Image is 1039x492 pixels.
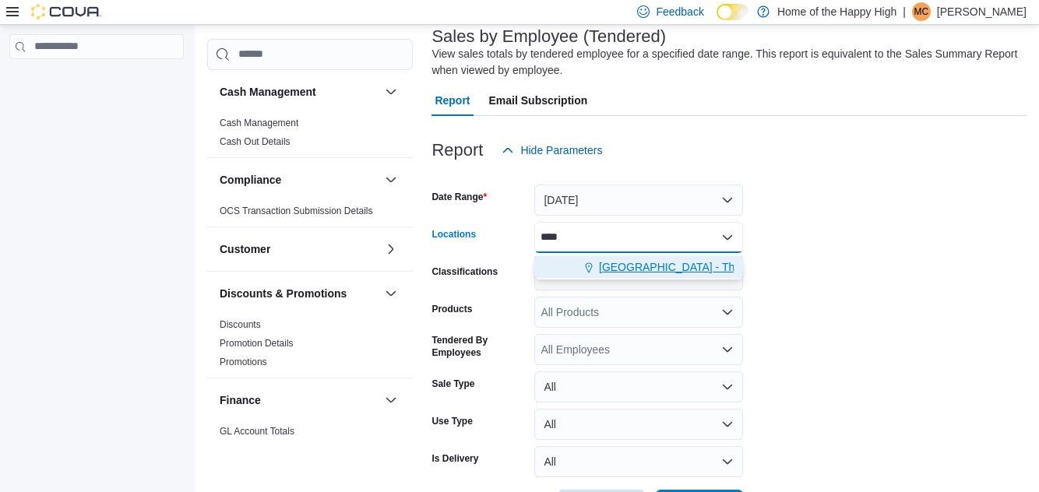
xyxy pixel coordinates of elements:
h3: Compliance [220,172,281,188]
label: Products [431,303,472,315]
label: Is Delivery [431,452,478,465]
label: Locations [431,228,476,241]
button: [GEOGRAPHIC_DATA] - The Shed District - Fire & Flower [534,256,743,279]
h3: Cash Management [220,84,316,100]
a: Cash Out Details [220,136,291,147]
button: Customer [220,241,379,257]
label: Tendered By Employees [431,334,528,359]
span: Promotion Details [220,337,294,350]
span: Cash Management [220,117,298,129]
button: Hide Parameters [495,135,608,166]
span: Dark Mode [717,20,717,21]
a: OCS Transaction Submission Details [220,206,373,216]
button: Compliance [382,170,400,189]
nav: Complex example [9,62,184,100]
button: All [534,371,743,402]
div: Choose from the following options [534,256,743,279]
label: Sale Type [431,378,474,390]
a: Promotion Details [220,338,294,349]
input: Dark Mode [717,4,749,20]
button: [DATE] [534,184,743,216]
a: Promotions [220,357,267,367]
div: Discounts & Promotions [207,315,413,378]
span: Cash Out Details [220,135,291,148]
span: Hide Parameters [520,142,602,158]
a: Cash Management [220,118,298,128]
button: Cash Management [220,84,379,100]
button: All [534,446,743,477]
div: Matthew Cracknell [912,2,931,21]
p: Home of the Happy High [777,2,896,21]
h3: Report [431,141,483,160]
h3: Finance [220,392,261,408]
img: Cova [31,4,101,19]
p: | [903,2,906,21]
button: Close list of options [721,231,734,244]
div: Compliance [207,202,413,227]
span: GL Account Totals [220,425,294,438]
span: Feedback [656,4,703,19]
span: Report [435,85,470,116]
div: View sales totals by tendered employee for a specified date range. This report is equivalent to t... [431,46,1019,79]
h3: Discounts & Promotions [220,286,347,301]
button: Customer [382,240,400,258]
span: Email Subscription [489,85,588,116]
button: Discounts & Promotions [382,284,400,303]
button: Cash Management [382,83,400,101]
label: Date Range [431,191,487,203]
span: MC [914,2,929,21]
span: Discounts [220,318,261,331]
button: Discounts & Promotions [220,286,379,301]
label: Use Type [431,415,472,427]
span: [GEOGRAPHIC_DATA] - The Shed District - Fire & Flower [599,259,880,275]
h3: Sales by Employee (Tendered) [431,27,666,46]
button: All [534,409,743,440]
h3: Customer [220,241,270,257]
button: Compliance [220,172,379,188]
a: Discounts [220,319,261,330]
span: OCS Transaction Submission Details [220,205,373,217]
a: GL Account Totals [220,426,294,437]
div: Finance [207,422,413,466]
button: Open list of options [721,343,734,356]
span: Promotions [220,356,267,368]
p: [PERSON_NAME] [937,2,1027,21]
div: Cash Management [207,114,413,157]
label: Classifications [431,265,498,278]
button: Finance [220,392,379,408]
button: Finance [382,391,400,409]
button: Open list of options [721,306,734,318]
